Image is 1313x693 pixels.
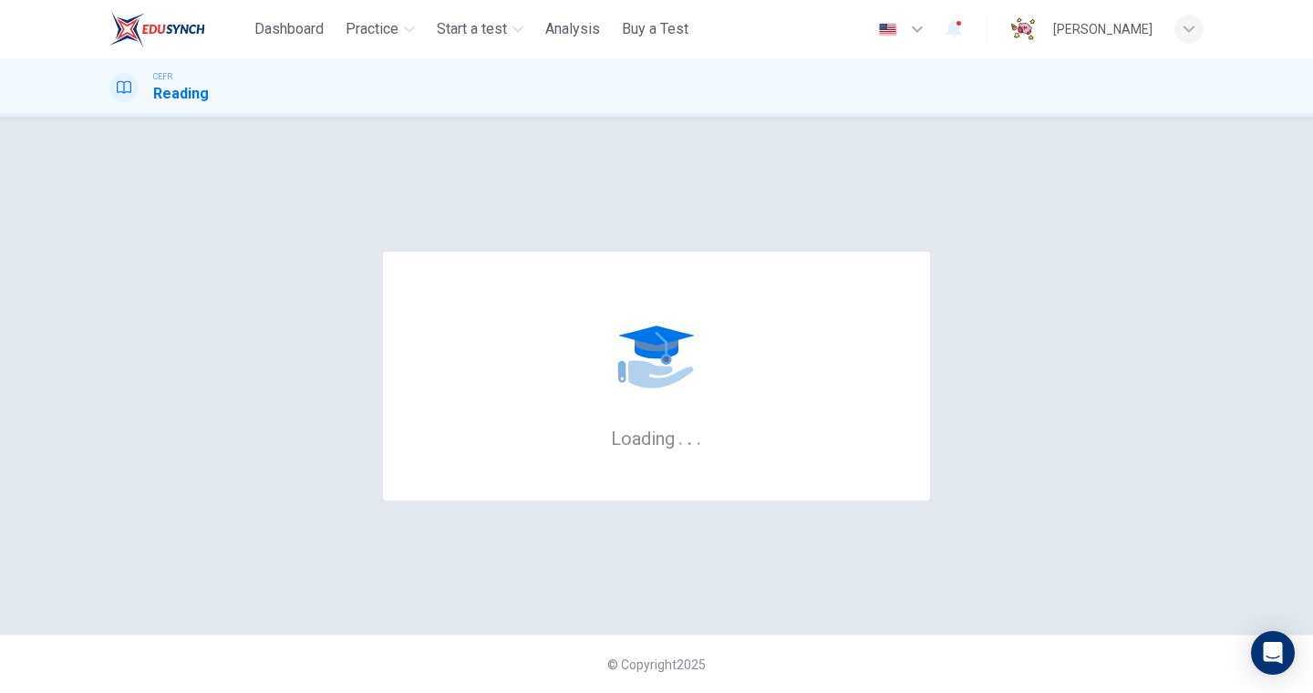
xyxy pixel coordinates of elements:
button: Buy a Test [615,13,696,46]
img: en [876,23,899,36]
div: Open Intercom Messenger [1251,631,1295,675]
span: CEFR [153,70,172,83]
button: Start a test [429,13,531,46]
span: Analysis [545,18,600,40]
span: Start a test [437,18,507,40]
span: Dashboard [254,18,324,40]
button: Analysis [538,13,607,46]
img: ELTC logo [109,11,205,47]
h6: . [696,421,702,451]
span: Practice [346,18,398,40]
h6: Loading [611,426,702,450]
span: Buy a Test [622,18,688,40]
a: ELTC logo [109,11,247,47]
span: © Copyright 2025 [607,657,706,672]
button: Dashboard [247,13,331,46]
button: Practice [338,13,422,46]
div: [PERSON_NAME] [1053,18,1153,40]
h6: . [687,421,693,451]
h6: . [677,421,684,451]
img: Profile picture [1009,15,1039,44]
h1: Reading [153,83,209,105]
